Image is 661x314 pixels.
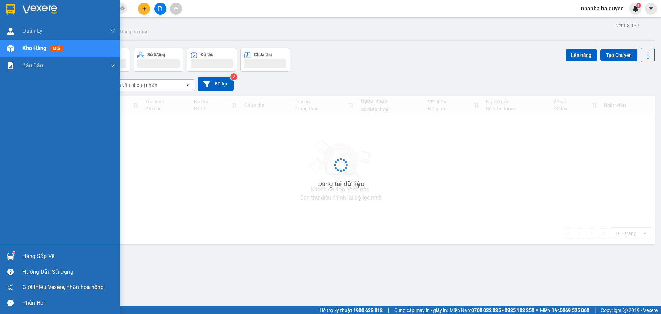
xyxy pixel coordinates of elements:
span: close-circle [120,6,125,12]
strong: 0369 525 060 [560,307,589,313]
img: solution-icon [7,62,14,69]
span: Kho hàng [22,45,46,51]
span: aim [174,6,178,11]
span: down [110,63,115,68]
img: warehouse-icon [7,253,14,260]
span: Quản Lý [22,27,42,35]
span: notification [7,284,14,291]
sup: 1 [13,252,15,254]
button: caret-down [645,3,657,15]
button: Tạo Chuyến [600,49,637,61]
button: aim [170,3,182,15]
img: warehouse-icon [7,45,14,52]
span: 1 [637,3,640,8]
span: nhanha.haiduyen [576,4,629,13]
span: caret-down [648,6,654,12]
button: Bộ lọc [198,77,234,91]
div: Hàng sắp về [22,251,115,262]
span: Báo cáo [22,61,43,70]
span: Miền Nam [450,306,534,314]
div: Chưa thu [254,52,272,57]
button: file-add [154,3,166,15]
img: icon-new-feature [632,6,639,12]
span: close-circle [120,6,125,10]
span: message [7,300,14,306]
sup: 1 [636,3,641,8]
div: Phản hồi [22,298,115,308]
div: ver 1.8.137 [616,22,639,29]
button: Chưa thu [240,48,290,72]
button: Số lượng [134,48,183,72]
div: Đang tải dữ liệu [317,179,365,189]
span: | [388,306,389,314]
span: ⚪️ [536,309,538,312]
span: plus [142,6,147,11]
button: Lên hàng [566,49,597,61]
sup: 2 [230,73,237,80]
span: Giới thiệu Vexere, nhận hoa hồng [22,283,104,292]
span: mới [50,45,63,52]
div: Hướng dẫn sử dụng [22,267,115,277]
strong: 0708 023 035 - 0935 103 250 [471,307,534,313]
span: question-circle [7,269,14,275]
button: Hàng đã giao [114,23,154,40]
svg: open [185,82,190,88]
span: Cung cấp máy in - giấy in: [394,306,448,314]
img: warehouse-icon [7,28,14,35]
div: Số lượng [147,52,165,57]
button: Đã thu [187,48,237,72]
span: | [595,306,596,314]
div: Đã thu [201,52,213,57]
span: down [110,28,115,34]
span: Hỗ trợ kỹ thuật: [319,306,383,314]
img: logo-vxr [6,4,15,15]
span: file-add [158,6,162,11]
button: plus [138,3,150,15]
span: copyright [623,308,628,313]
span: Miền Bắc [540,306,589,314]
strong: 1900 633 818 [353,307,383,313]
div: Chọn văn phòng nhận [110,82,157,89]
